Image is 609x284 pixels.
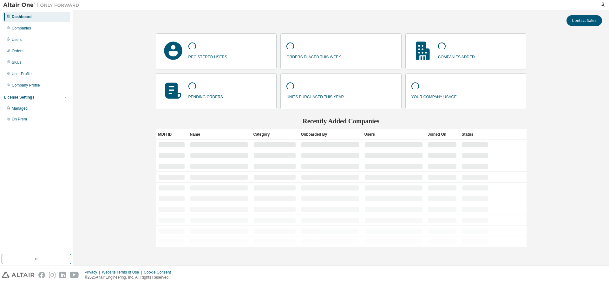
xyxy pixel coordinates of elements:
[4,95,34,100] div: License Settings
[188,53,227,60] p: registered users
[12,71,32,76] div: User Profile
[12,14,32,19] div: Dashboard
[59,272,66,278] img: linkedin.svg
[144,270,174,275] div: Cookie Consent
[428,129,457,139] div: Joined On
[12,37,22,42] div: Users
[12,106,28,111] div: Managed
[286,53,341,60] p: orders placed this week
[2,272,35,278] img: altair_logo.svg
[190,129,248,139] div: Name
[253,129,296,139] div: Category
[12,60,22,65] div: SKUs
[462,129,488,139] div: Status
[411,93,457,100] p: your company usage
[38,272,45,278] img: facebook.svg
[301,129,359,139] div: Onboarded By
[85,275,175,280] p: © 2025 Altair Engineering, Inc. All Rights Reserved.
[438,53,475,60] p: companies added
[286,93,344,100] p: units purchased this year
[85,270,102,275] div: Privacy
[3,2,82,8] img: Altair One
[364,129,423,139] div: Users
[102,270,144,275] div: Website Terms of Use
[188,93,223,100] p: pending orders
[12,26,31,31] div: Companies
[156,117,527,125] h2: Recently Added Companies
[12,83,40,88] div: Company Profile
[70,272,79,278] img: youtube.svg
[12,48,23,54] div: Orders
[158,129,185,139] div: MDH ID
[49,272,56,278] img: instagram.svg
[566,15,602,26] button: Contact Sales
[12,117,27,122] div: On Prem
